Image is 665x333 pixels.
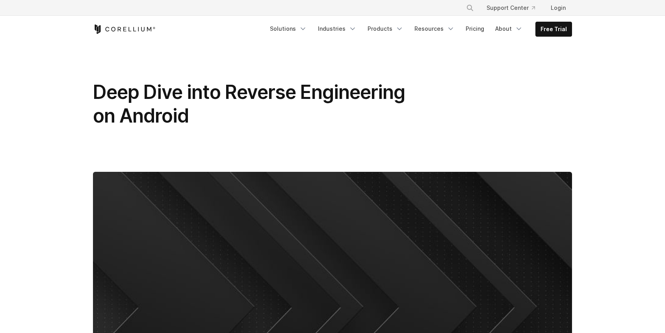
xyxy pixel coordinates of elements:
a: Pricing [461,22,489,36]
a: Products [363,22,408,36]
a: Free Trial [536,22,572,36]
a: Resources [410,22,459,36]
a: Solutions [265,22,312,36]
a: Support Center [480,1,541,15]
span: Deep Dive into Reverse Engineering on Android [93,80,405,127]
button: Search [463,1,477,15]
a: Corellium Home [93,24,156,34]
a: Industries [313,22,361,36]
div: Navigation Menu [265,22,572,37]
div: Navigation Menu [457,1,572,15]
a: About [490,22,528,36]
a: Login [544,1,572,15]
